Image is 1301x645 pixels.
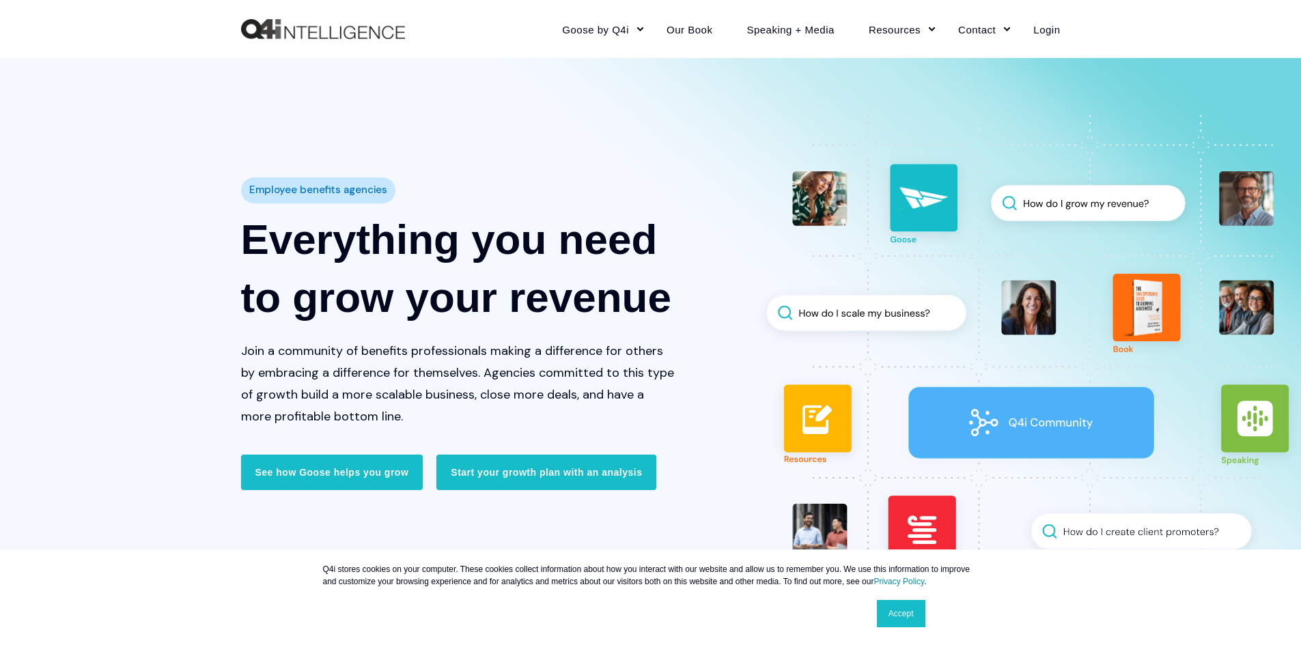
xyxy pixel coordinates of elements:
[241,19,405,40] a: Back to Home
[877,600,925,627] a: Accept
[241,340,675,427] p: Join a community of benefits professionals making a difference for others by embracing a differen...
[241,455,423,490] a: See how Goose helps you grow
[241,19,405,40] img: Q4intelligence, LLC logo
[323,563,979,588] p: Q4i stores cookies on your computer. These cookies collect information about how you interact wit...
[249,180,387,200] span: Employee benefits agencies
[873,577,924,586] a: Privacy Policy
[436,455,656,490] a: Start your growth plan with an analysis
[241,210,675,326] h1: Everything you need to grow your revenue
